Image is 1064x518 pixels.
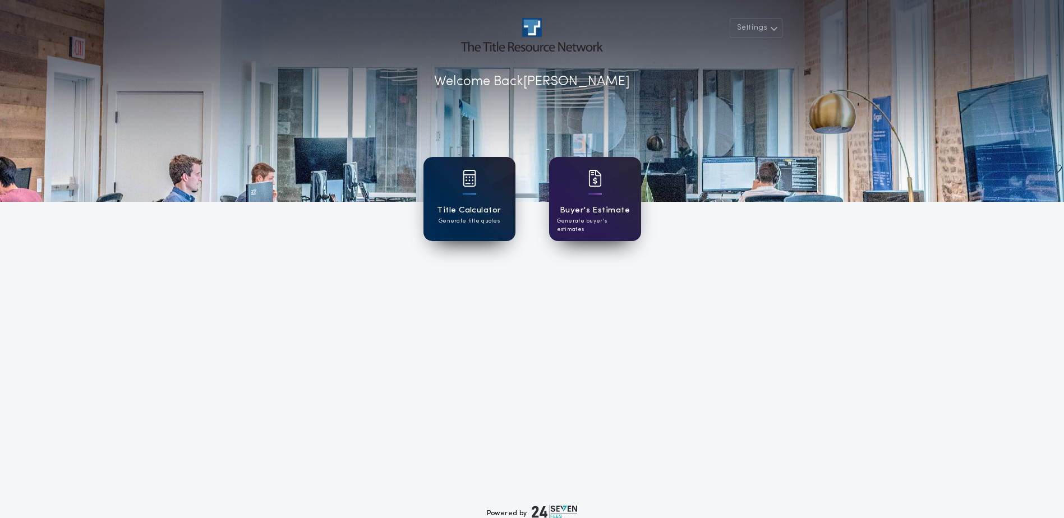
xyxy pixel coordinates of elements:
img: account-logo [461,18,602,52]
p: Generate title quotes [439,217,500,225]
img: card icon [588,170,602,187]
button: Settings [730,18,782,38]
h1: Title Calculator [437,204,501,217]
p: Welcome Back [PERSON_NAME] [434,72,630,92]
img: card icon [463,170,476,187]
p: Generate buyer's estimates [557,217,633,234]
a: card iconBuyer's EstimateGenerate buyer's estimates [549,157,641,241]
h1: Buyer's Estimate [560,204,630,217]
a: card iconTitle CalculatorGenerate title quotes [423,157,515,241]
